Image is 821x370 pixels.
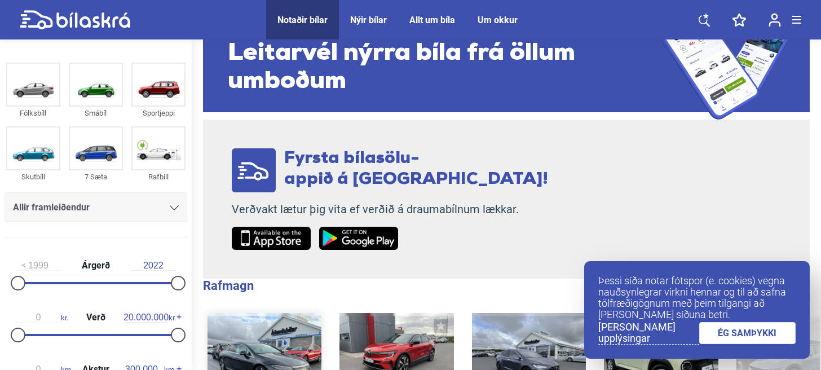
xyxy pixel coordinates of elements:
b: Rafmagn [203,279,254,293]
p: Verðvakt lætur þig vita ef verðið á draumabílnum lækkar. [232,202,548,217]
span: Árgerð [79,261,113,270]
a: Nýir bílar [350,15,387,25]
a: Notaðir bílar [277,15,328,25]
p: Þessi síða notar fótspor (e. cookies) vegna nauðsynlegrar virkni hennar og til að safna tölfræðig... [598,275,796,320]
div: Sportjeppi [131,107,186,120]
a: ÉG SAMÞYKKI [699,322,796,344]
a: Um okkur [478,15,518,25]
div: Rafbíll [131,170,186,183]
span: Verð [83,313,108,322]
span: Leitarvél nýrra bíla frá öllum umboðum [228,39,652,96]
span: Fyrsta bílasölu- appið á [GEOGRAPHIC_DATA]! [284,150,548,188]
span: Allir framleiðendur [13,200,90,215]
a: Velkomin á vefinn okkar!Leitarvél nýrra bíla frá öllum umboðum [203,2,810,120]
div: 7 Sæta [69,170,123,183]
span: kr. [16,312,68,323]
a: Allt um bíla [409,15,455,25]
div: Skutbíll [6,170,60,183]
a: [PERSON_NAME] upplýsingar [598,321,699,345]
div: Fólksbíll [6,107,60,120]
img: user-login.svg [769,13,781,27]
div: Smábíl [69,107,123,120]
span: kr. [123,312,176,323]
